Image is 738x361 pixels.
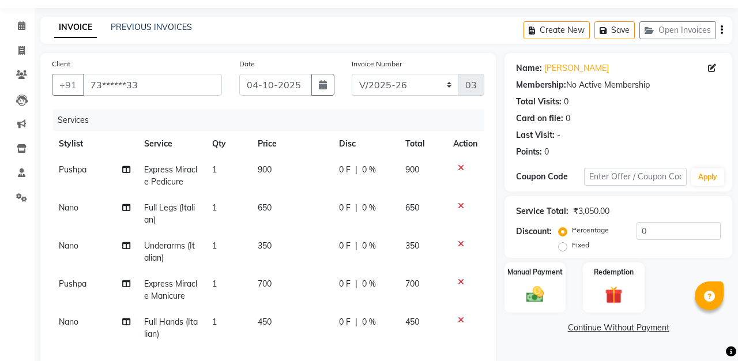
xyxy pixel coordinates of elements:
[362,316,376,328] span: 0 %
[59,164,86,175] span: Pushpa
[355,316,357,328] span: |
[594,21,635,39] button: Save
[332,131,398,157] th: Disc
[258,202,272,213] span: 650
[144,317,198,339] span: Full Hands (Italian)
[573,205,609,217] div: ₹3,050.00
[352,59,402,69] label: Invoice Number
[111,22,192,32] a: PREVIOUS INVOICES
[584,168,687,186] input: Enter Offer / Coupon Code
[362,202,376,214] span: 0 %
[405,279,419,289] span: 700
[362,240,376,252] span: 0 %
[405,317,419,327] span: 450
[53,110,493,131] div: Services
[144,202,195,225] span: Full Legs (Italian)
[544,146,549,158] div: 0
[516,171,584,183] div: Coupon Code
[572,225,609,235] label: Percentage
[566,112,570,125] div: 0
[59,202,78,213] span: Nano
[544,62,609,74] a: [PERSON_NAME]
[52,131,137,157] th: Stylist
[212,317,217,327] span: 1
[362,164,376,176] span: 0 %
[258,279,272,289] span: 700
[355,240,357,252] span: |
[516,129,555,141] div: Last Visit:
[564,96,568,108] div: 0
[355,278,357,290] span: |
[572,240,589,250] label: Fixed
[398,131,446,157] th: Total
[339,202,351,214] span: 0 F
[144,164,197,187] span: Express Miracle Pedicure
[339,278,351,290] span: 0 F
[59,240,78,251] span: Nano
[258,164,272,175] span: 900
[144,279,197,301] span: Express Miracle Manicure
[212,279,217,289] span: 1
[251,131,333,157] th: Price
[137,131,206,157] th: Service
[52,59,70,69] label: Client
[212,240,217,251] span: 1
[516,205,568,217] div: Service Total:
[405,202,419,213] span: 650
[212,164,217,175] span: 1
[521,284,549,304] img: _cash.svg
[639,21,716,39] button: Open Invoices
[516,146,542,158] div: Points:
[524,21,590,39] button: Create New
[59,317,78,327] span: Nano
[691,168,724,186] button: Apply
[52,74,84,96] button: +91
[516,225,552,238] div: Discount:
[507,322,730,334] a: Continue Without Payment
[405,240,419,251] span: 350
[258,240,272,251] span: 350
[600,284,628,306] img: _gift.svg
[355,202,357,214] span: |
[258,317,272,327] span: 450
[355,164,357,176] span: |
[405,164,419,175] span: 900
[516,96,562,108] div: Total Visits:
[59,279,86,289] span: Pushpa
[239,59,255,69] label: Date
[339,164,351,176] span: 0 F
[54,17,97,38] a: INVOICE
[83,74,222,96] input: Search by Name/Mobile/Email/Code
[212,202,217,213] span: 1
[516,112,563,125] div: Card on file:
[339,316,351,328] span: 0 F
[516,79,566,91] div: Membership:
[362,278,376,290] span: 0 %
[144,240,195,263] span: Underarms (Italian)
[557,129,560,141] div: -
[507,267,563,277] label: Manual Payment
[516,62,542,74] div: Name:
[205,131,251,157] th: Qty
[594,267,634,277] label: Redemption
[516,79,721,91] div: No Active Membership
[339,240,351,252] span: 0 F
[446,131,484,157] th: Action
